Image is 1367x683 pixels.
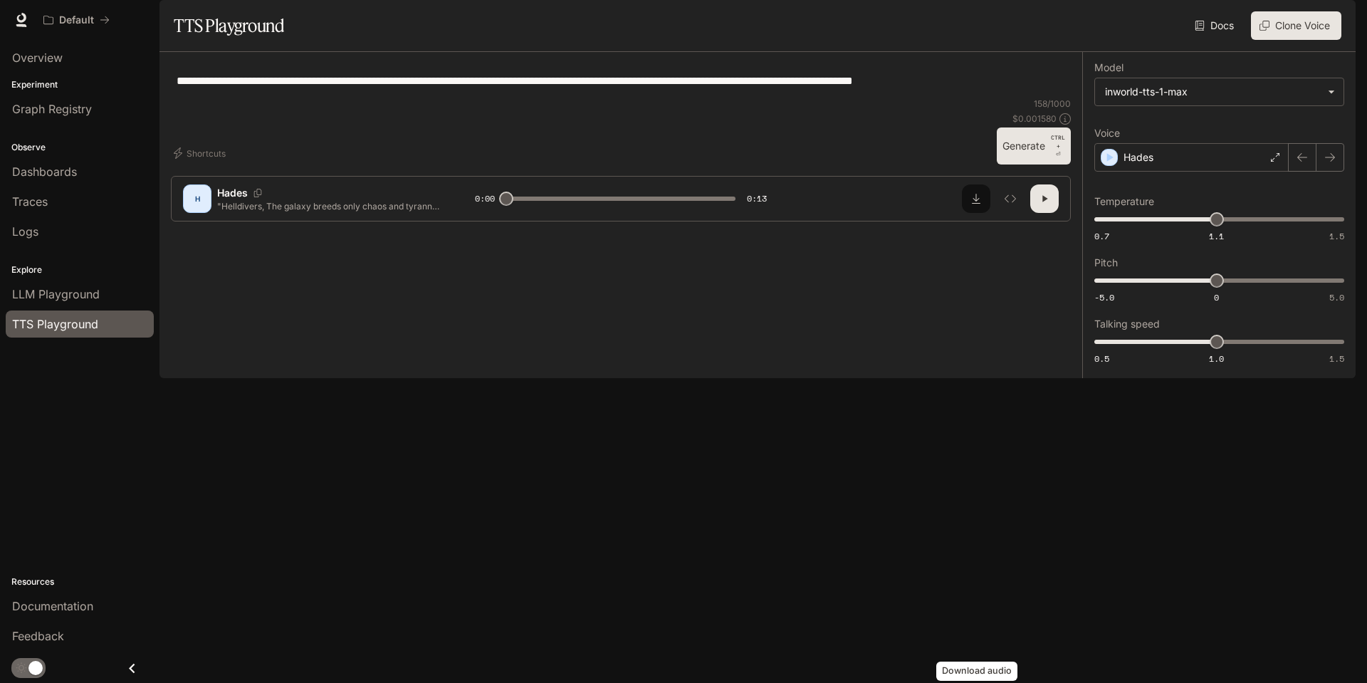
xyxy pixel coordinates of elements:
button: GenerateCTRL +⏎ [997,127,1071,165]
p: "Helldivers, The galaxy breeds only chaos and tyranny—but we are its cure. With fire and steel, w... [217,200,441,212]
h1: TTS Playground [174,11,284,40]
p: Talking speed [1094,319,1160,329]
div: inworld-tts-1-max [1095,78,1344,105]
span: 0.7 [1094,230,1109,242]
p: Voice [1094,128,1120,138]
div: inworld-tts-1-max [1105,85,1321,99]
p: ⏎ [1051,133,1065,159]
span: 0.5 [1094,353,1109,365]
p: $ 0.001580 [1012,113,1057,125]
p: CTRL + [1051,133,1065,150]
a: Docs [1192,11,1240,40]
p: Temperature [1094,197,1154,207]
p: Model [1094,63,1124,73]
button: Clone Voice [1251,11,1341,40]
button: Download audio [962,184,990,213]
span: 0 [1214,291,1219,303]
div: H [186,187,209,210]
button: Copy Voice ID [248,189,268,197]
p: Hades [1124,150,1153,165]
span: 1.5 [1329,230,1344,242]
span: 0:13 [747,192,767,206]
button: Shortcuts [171,142,231,165]
p: Pitch [1094,258,1118,268]
button: Inspect [996,184,1025,213]
span: 1.1 [1209,230,1224,242]
span: 1.0 [1209,353,1224,365]
span: 1.5 [1329,353,1344,365]
span: 5.0 [1329,291,1344,303]
span: 0:00 [475,192,495,206]
span: -5.0 [1094,291,1114,303]
p: Hades [217,186,248,200]
p: 158 / 1000 [1034,98,1071,110]
p: Default [59,14,94,26]
div: Download audio [936,662,1017,681]
button: All workspaces [37,6,116,34]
